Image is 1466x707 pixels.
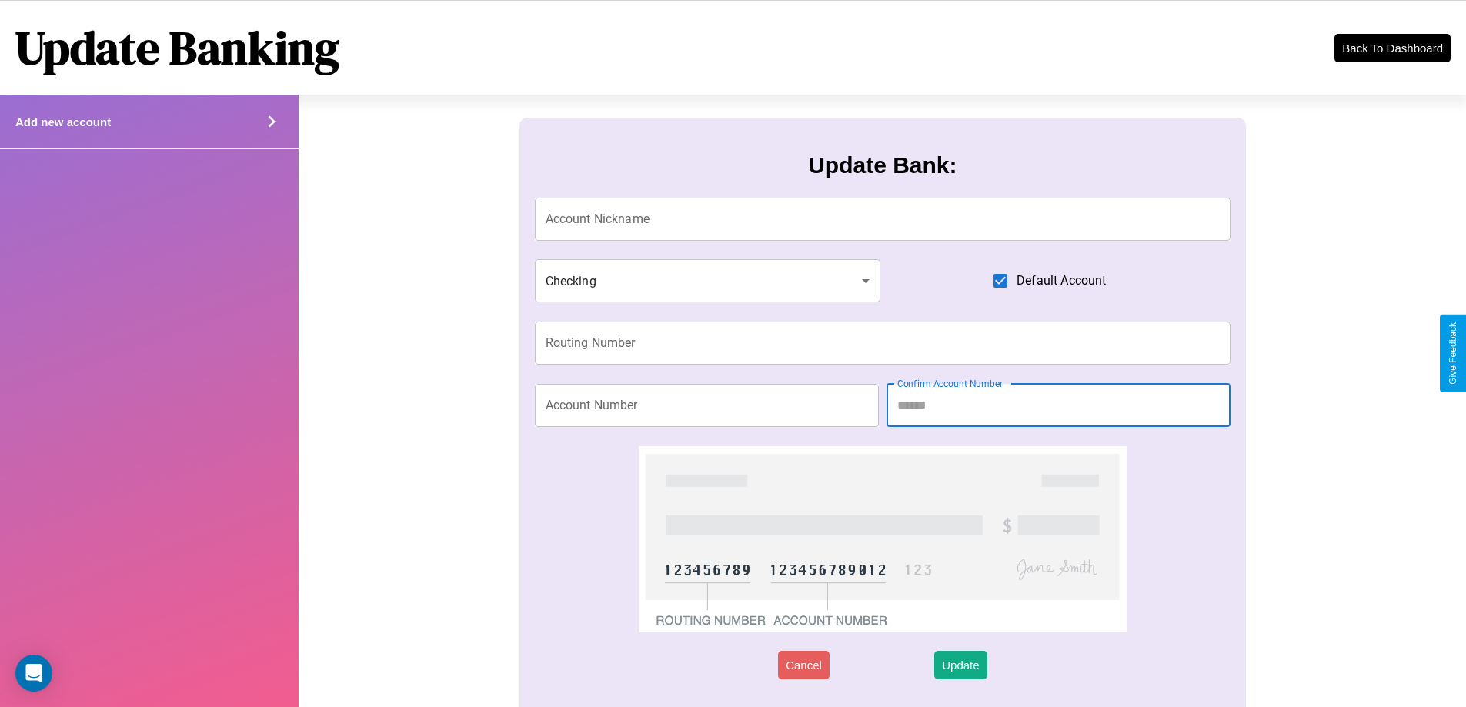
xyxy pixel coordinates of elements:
[15,16,339,79] h1: Update Banking
[639,446,1126,632] img: check
[15,115,111,128] h4: Add new account
[1017,272,1106,290] span: Default Account
[1448,322,1458,385] div: Give Feedback
[808,152,957,178] h3: Update Bank:
[1334,34,1451,62] button: Back To Dashboard
[897,377,1003,390] label: Confirm Account Number
[15,655,52,692] div: Open Intercom Messenger
[778,651,830,679] button: Cancel
[535,259,881,302] div: Checking
[934,651,987,679] button: Update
